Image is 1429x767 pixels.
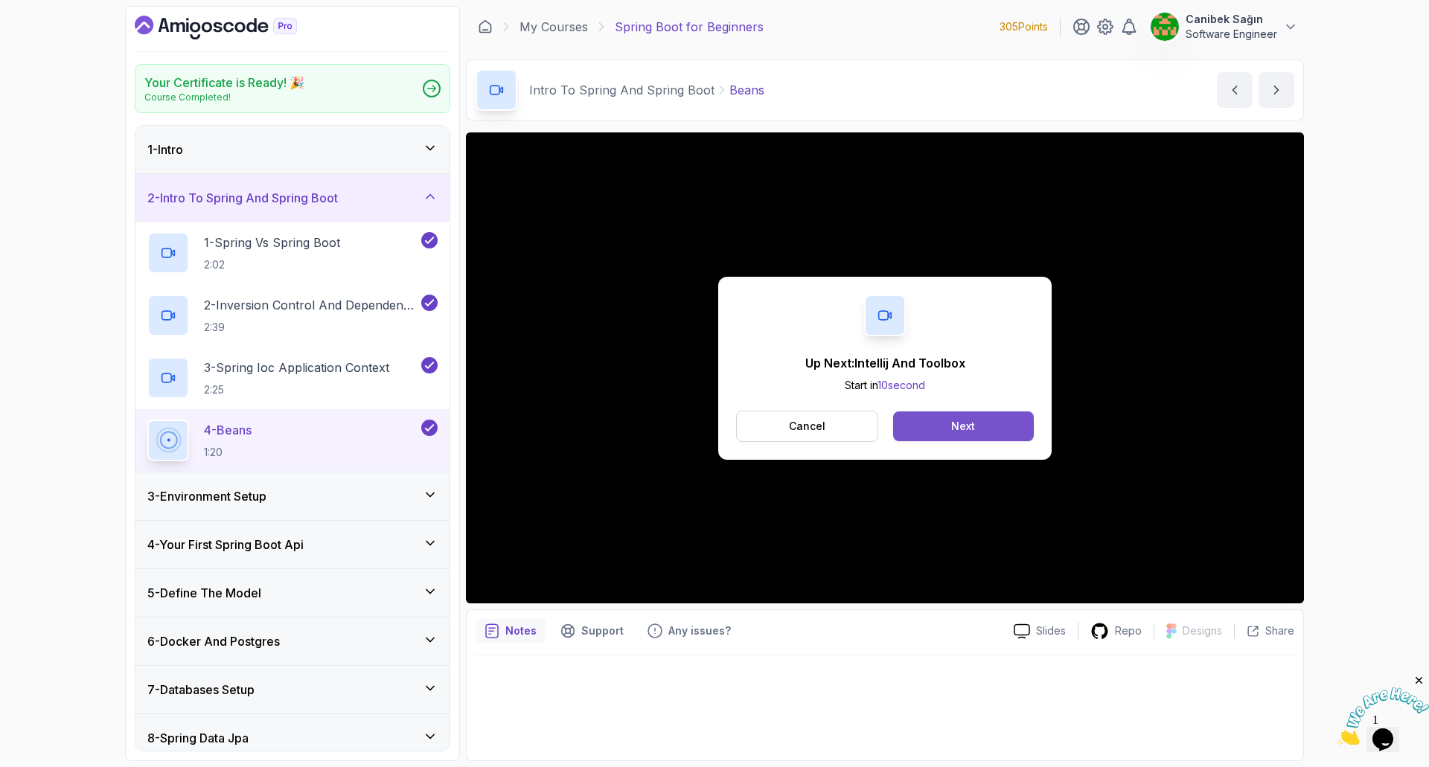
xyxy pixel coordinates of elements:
img: user profile image [1151,13,1179,41]
p: 1 - Spring Vs Spring Boot [204,234,340,251]
p: 3 - Spring Ioc Application Context [204,359,389,376]
p: Software Engineer [1186,27,1277,42]
button: Next [893,411,1034,441]
h3: 5 - Define The Model [147,584,261,602]
h3: 6 - Docker And Postgres [147,632,280,650]
p: Intro To Spring And Spring Boot [529,81,714,99]
a: Slides [1002,623,1078,639]
a: Your Certificate is Ready! 🎉Course Completed! [135,64,450,113]
h3: 3 - Environment Setup [147,487,266,505]
p: Designs [1183,623,1222,638]
button: Cancel [736,411,878,442]
a: Repo [1078,622,1154,641]
p: 1:20 [204,445,252,460]
button: 4-Your First Spring Boot Api [135,521,450,568]
button: Share [1234,623,1294,638]
h3: 7 - Databases Setup [147,681,255,699]
h3: 8 - Spring Data Jpa [147,729,249,747]
iframe: chat widget [1337,674,1429,745]
button: 5-Define The Model [135,569,450,617]
button: 6-Docker And Postgres [135,617,450,665]
p: Spring Boot for Beginners [615,18,764,36]
p: Canibek Sağın [1186,12,1277,27]
button: 2-Intro To Spring And Spring Boot [135,174,450,222]
p: Start in [805,378,965,393]
p: 2:39 [204,320,418,335]
button: Support button [552,619,633,643]
p: Any issues? [668,623,731,638]
div: Next [951,419,975,434]
p: 2 - Inversion Control And Dependency Injection [204,296,418,314]
a: Dashboard [478,19,493,34]
p: Course Completed! [144,92,304,103]
p: 4 - Beans [204,421,252,439]
a: Dashboard [135,16,331,39]
button: 3-Environment Setup [135,472,450,520]
button: 7-Databases Setup [135,666,450,713]
button: 1-Spring Vs Spring Boot2:02 [147,232,438,274]
p: Repo [1115,623,1142,638]
button: 1-Intro [135,126,450,173]
span: 10 second [877,379,925,391]
button: 8-Spring Data Jpa [135,714,450,762]
a: My Courses [520,18,588,36]
p: Notes [505,623,537,638]
iframe: 5 - Beans [466,132,1304,603]
h3: 2 - Intro To Spring And Spring Boot [147,189,338,207]
button: 4-Beans1:20 [147,420,438,461]
p: 2:02 [204,257,340,272]
p: 305 Points [1000,19,1048,34]
button: notes button [476,619,546,643]
p: Cancel [789,419,825,434]
p: Support [581,623,624,638]
p: Up Next: Intellij And Toolbox [805,354,965,372]
p: Share [1265,623,1294,638]
h3: 4 - Your First Spring Boot Api [147,536,304,553]
p: 2:25 [204,382,389,397]
p: Beans [729,81,764,99]
button: 2-Inversion Control And Dependency Injection2:39 [147,295,438,336]
button: Feedback button [639,619,740,643]
span: 1 [6,6,12,19]
button: 3-Spring Ioc Application Context2:25 [147,357,438,399]
button: next content [1259,72,1294,108]
h3: 1 - Intro [147,141,183,158]
button: previous content [1217,72,1253,108]
p: Slides [1036,623,1066,638]
h2: Your Certificate is Ready! 🎉 [144,74,304,92]
button: user profile imageCanibek SağınSoftware Engineer [1150,12,1298,42]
